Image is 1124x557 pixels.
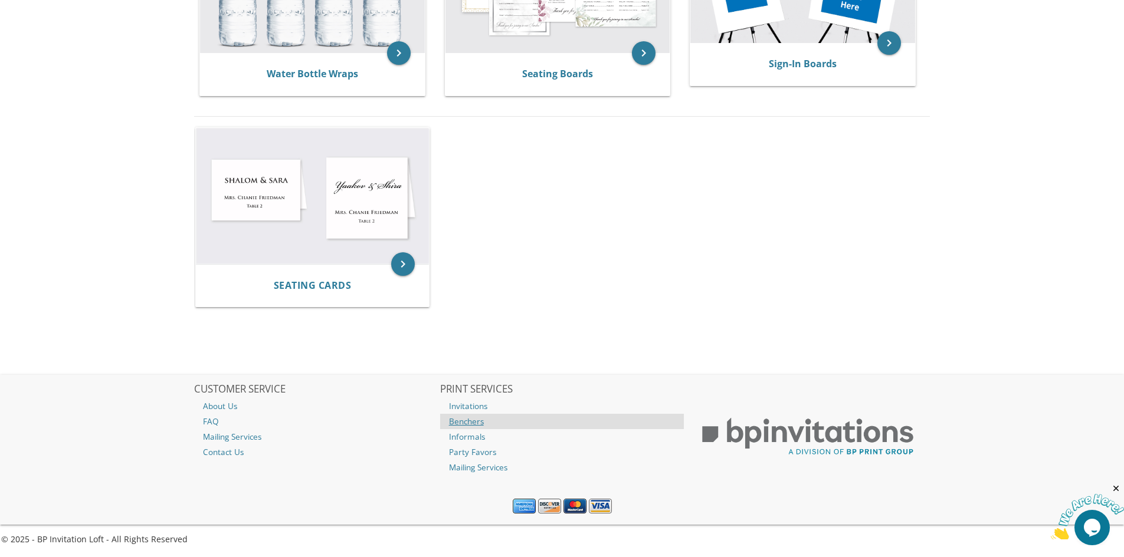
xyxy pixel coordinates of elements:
iframe: chat widget [1051,483,1124,539]
a: keyboard_arrow_right [391,252,415,276]
span: Seating Cards [274,279,352,292]
a: Party Favors [440,444,684,460]
a: Contact Us [194,444,438,460]
a: Informals [440,429,684,444]
a: Seating Boards [522,67,593,80]
h2: PRINT SERVICES [440,384,684,395]
a: About Us [194,398,438,414]
a: keyboard_arrow_right [632,41,656,65]
a: keyboard_arrow_right [877,31,901,55]
img: American Express [513,499,536,514]
img: Visa [589,499,612,514]
a: Invitations [440,398,684,414]
a: Mailing Services [194,429,438,444]
img: Discover [538,499,561,514]
img: BP Print Group [686,407,930,466]
a: keyboard_arrow_right [387,41,411,65]
img: MasterCard [563,499,586,514]
a: Benchers [440,414,684,429]
a: Seating Cards [274,280,352,291]
a: Water Bottle Wraps [267,67,358,80]
img: Seating Cards [196,128,430,264]
a: Mailing Services [440,460,684,475]
a: Sign-In Boards [769,57,837,70]
a: FAQ [194,414,438,429]
h2: CUSTOMER SERVICE [194,384,438,395]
